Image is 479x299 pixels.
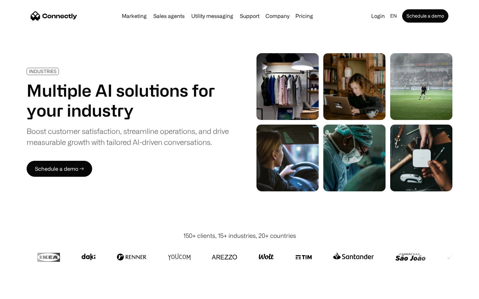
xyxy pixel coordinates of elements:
a: Utility messaging [189,13,236,19]
div: 150+ clients, 15+ industries, 20+ countries [183,231,296,240]
aside: Language selected: English [7,287,40,297]
a: Sales agents [151,13,187,19]
a: Marketing [119,13,149,19]
a: Support [237,13,262,19]
a: Login [369,11,388,21]
div: Boost customer satisfaction, streamline operations, and drive measurable growth with tailored AI-... [27,126,229,148]
div: en [390,11,397,21]
div: Company [265,11,289,21]
a: Schedule a demo → [27,161,92,177]
ul: Language list [13,287,40,297]
div: INDUSTRIES [29,69,57,74]
a: Pricing [293,13,316,19]
a: Schedule a demo [402,9,448,23]
h1: Multiple AI solutions for your industry [27,80,229,120]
